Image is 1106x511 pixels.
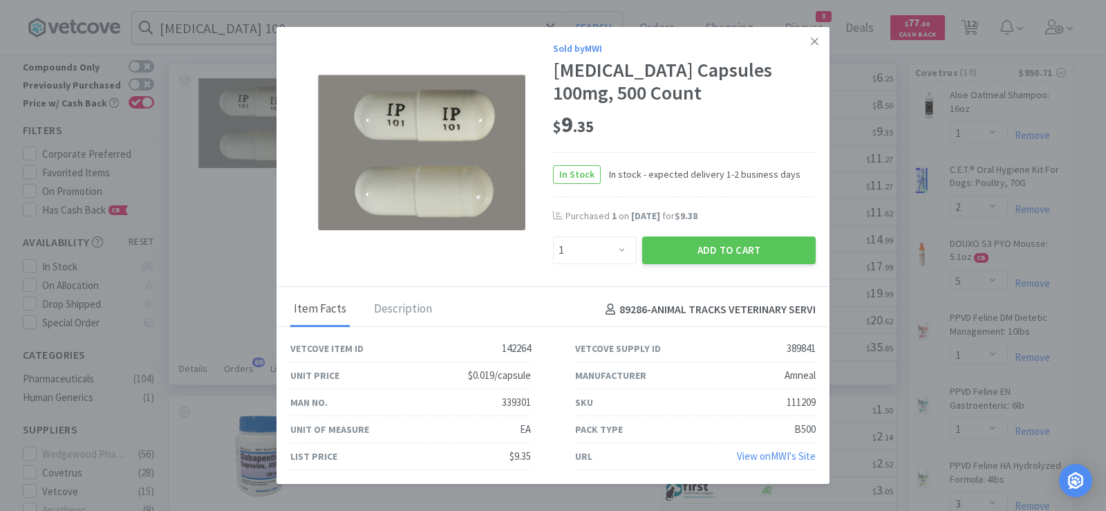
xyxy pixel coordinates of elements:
div: 111209 [787,394,816,411]
div: Amneal [785,367,816,384]
h4: 89286 - ANIMAL TRACKS VETERINARY SERVI [600,301,816,319]
div: Description [371,292,435,327]
span: [DATE] [631,210,660,222]
div: URL [575,449,592,464]
div: $0.019/capsule [468,367,531,384]
img: 538125cb3f864fbba6a6e0c6fac983b9_389841.png [318,75,525,230]
div: Pack Type [575,422,623,437]
div: Man No. [290,395,328,410]
span: $ [553,117,561,136]
div: List Price [290,449,337,464]
span: In Stock [554,166,600,183]
div: Item Facts [290,292,350,327]
div: Manufacturer [575,368,646,383]
span: . 35 [573,117,594,136]
span: 9 [553,111,594,138]
span: 1 [612,210,617,222]
div: Unit Price [290,368,339,383]
span: $9.38 [675,210,697,222]
div: Vetcove Supply ID [575,341,661,356]
div: Vetcove Item ID [290,341,364,356]
div: 389841 [787,340,816,357]
a: View onMWI's Site [737,449,816,463]
div: Unit of Measure [290,422,369,437]
div: 142264 [502,340,531,357]
button: Add to Cart [642,236,816,264]
div: EA [520,421,531,438]
div: Purchased on for [565,210,816,223]
div: B500 [794,421,816,438]
div: 339301 [502,394,531,411]
span: In stock - expected delivery 1-2 business days [601,167,800,182]
div: $9.35 [509,448,531,465]
div: [MEDICAL_DATA] Capsules 100mg, 500 Count [553,59,816,105]
div: SKU [575,395,593,410]
div: Sold by MWI [553,41,816,56]
div: Open Intercom Messenger [1059,464,1092,497]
